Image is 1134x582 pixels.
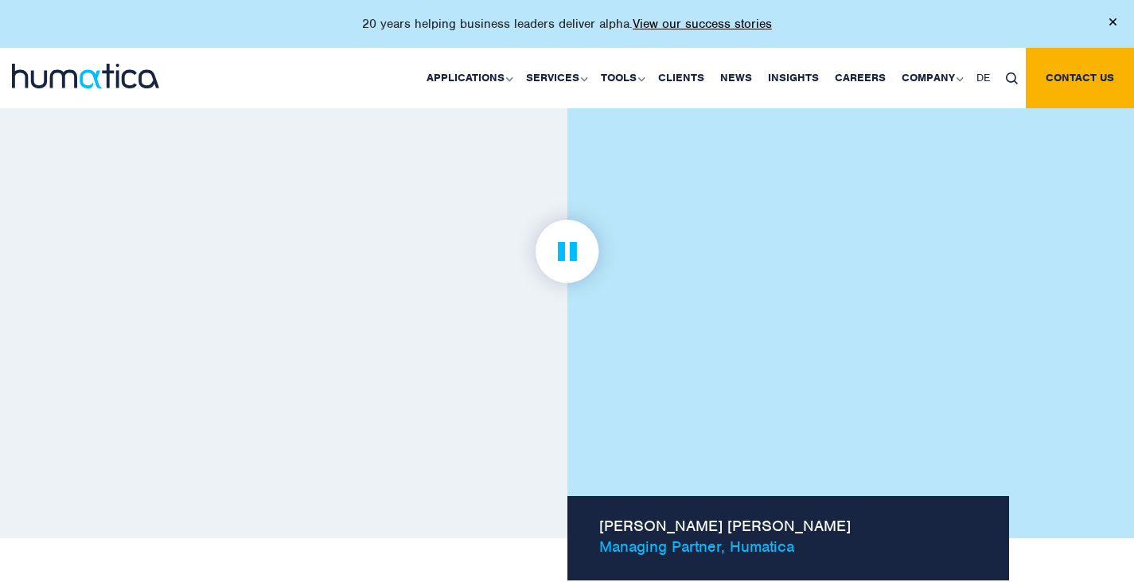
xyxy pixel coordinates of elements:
a: DE [968,48,998,108]
img: pause [505,189,629,313]
p: Managing Partner, Humatica [599,520,985,557]
p: 20 years helping business leaders deliver alpha. [362,16,772,32]
a: View our success stories [633,16,772,32]
a: Contact us [1026,48,1134,108]
img: logo [12,64,159,88]
a: Careers [827,48,894,108]
a: News [712,48,760,108]
a: Services [518,48,593,108]
a: Clients [650,48,712,108]
a: Company [894,48,968,108]
a: Applications [419,48,518,108]
a: Tools [593,48,650,108]
img: search_icon [1006,72,1018,84]
a: Insights [760,48,827,108]
span: [PERSON_NAME] [PERSON_NAME] [599,520,985,533]
span: DE [976,71,990,84]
